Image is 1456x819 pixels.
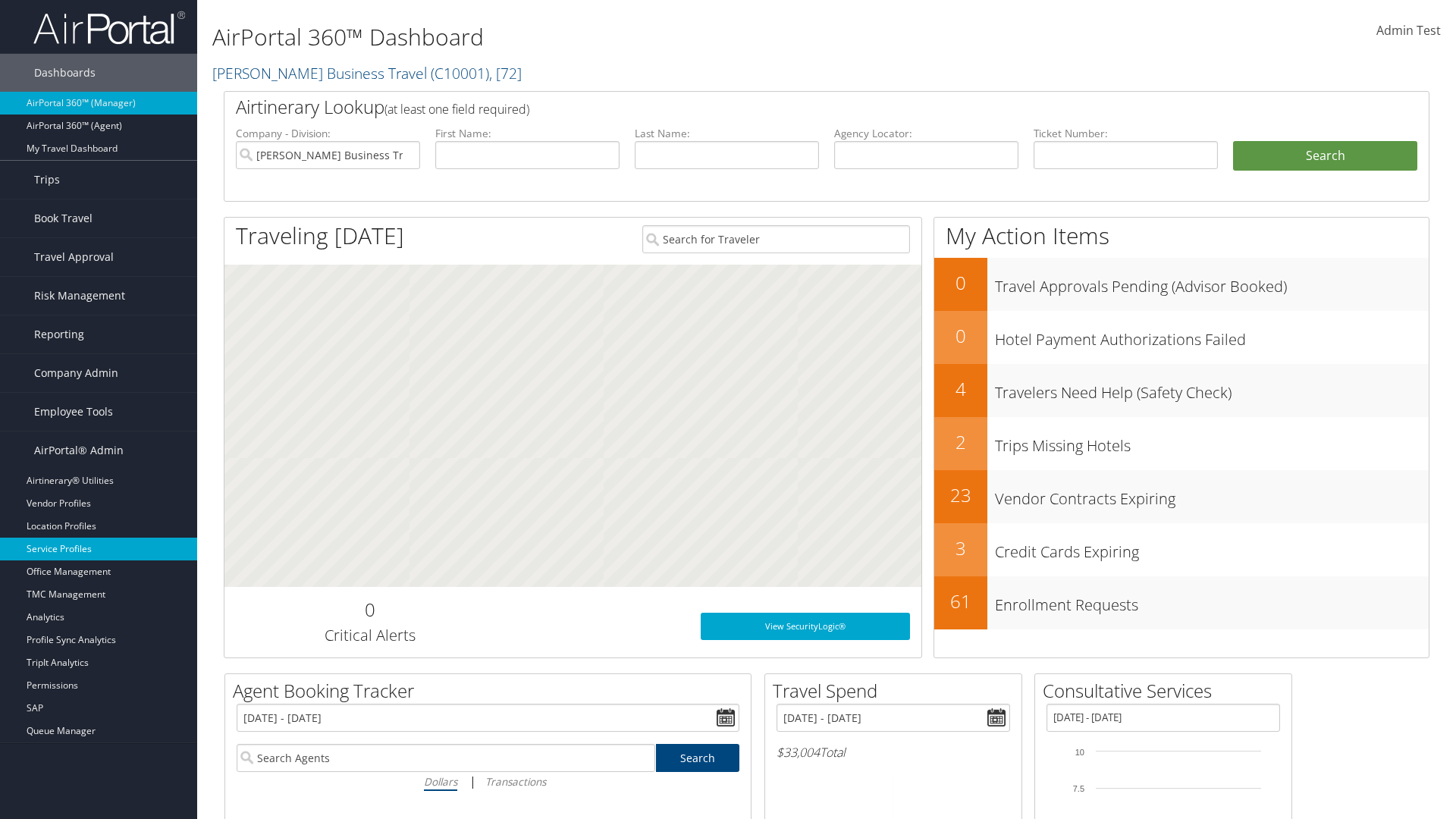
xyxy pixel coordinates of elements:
h6: Total [777,744,1010,761]
h2: 61 [934,588,987,614]
a: Search [656,744,740,772]
a: 4Travelers Need Help (Safety Check) [934,364,1429,417]
a: 3Credit Cards Expiring [934,523,1429,576]
h2: 3 [934,535,987,561]
h3: Critical Alerts [236,625,504,646]
span: Admin Test [1376,22,1441,39]
span: $33,004 [777,744,820,761]
label: First Name: [435,126,620,141]
a: 0Travel Approvals Pending (Advisor Booked) [934,258,1429,311]
h2: Consultative Services [1043,678,1291,704]
span: Book Travel [34,199,93,237]
h3: Trips Missing Hotels [995,428,1429,457]
h2: Agent Booking Tracker [233,678,751,704]
span: ( C10001 ) [431,63,489,83]
h2: 23 [934,482,987,508]
label: Agency Locator: [834,126,1018,141]
a: 61Enrollment Requests [934,576,1429,629]
h3: Travelers Need Help (Safety Check) [995,375,1429,403]
span: Employee Tools [34,393,113,431]
h1: Traveling [DATE] [236,220,404,252]
a: [PERSON_NAME] Business Travel [212,63,522,83]
tspan: 7.5 [1073,784,1084,793]
a: 23Vendor Contracts Expiring [934,470,1429,523]
img: airportal-logo.png [33,10,185,45]
h2: 0 [934,270,987,296]
button: Search [1233,141,1417,171]
span: AirPortal® Admin [34,431,124,469]
span: Dashboards [34,54,96,92]
span: , [ 72 ] [489,63,522,83]
span: Company Admin [34,354,118,392]
h2: 0 [934,323,987,349]
label: Last Name: [635,126,819,141]
h3: Vendor Contracts Expiring [995,481,1429,510]
i: Transactions [485,774,546,789]
label: Ticket Number: [1034,126,1218,141]
h2: 0 [236,597,504,623]
h1: AirPortal 360™ Dashboard [212,21,1031,53]
a: Admin Test [1376,8,1441,55]
h2: 2 [934,429,987,455]
h3: Travel Approvals Pending (Advisor Booked) [995,268,1429,297]
h2: Airtinerary Lookup [236,94,1317,120]
span: (at least one field required) [384,101,529,118]
h2: Travel Spend [773,678,1021,704]
input: Search Agents [237,744,655,772]
h2: 4 [934,376,987,402]
span: Travel Approval [34,238,114,276]
h3: Enrollment Requests [995,587,1429,616]
a: 2Trips Missing Hotels [934,417,1429,470]
h3: Credit Cards Expiring [995,534,1429,563]
input: Search for Traveler [642,225,910,253]
a: 0Hotel Payment Authorizations Failed [934,311,1429,364]
a: View SecurityLogic® [701,613,910,640]
span: Trips [34,161,60,199]
label: Company - Division: [236,126,420,141]
i: Dollars [424,774,457,789]
h3: Hotel Payment Authorizations Failed [995,322,1429,350]
div: | [237,772,739,791]
span: Risk Management [34,277,125,315]
span: Reporting [34,315,84,353]
tspan: 10 [1075,748,1084,757]
h1: My Action Items [934,220,1429,252]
